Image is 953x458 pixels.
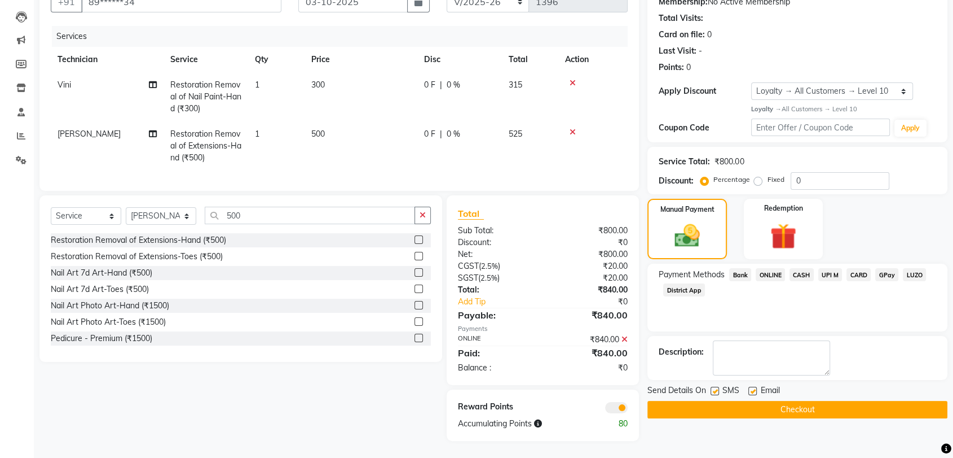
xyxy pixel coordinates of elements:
div: ONLINE [449,334,543,346]
div: ( ) [449,272,543,284]
div: Nail Art 7d Art-Toes (₹500) [51,283,149,295]
div: ₹800.00 [543,225,637,237]
span: 315 [509,80,522,90]
div: Paid: [449,346,543,360]
span: CASH [789,268,814,281]
input: Search or Scan [205,207,415,224]
span: 0 F [424,128,435,140]
div: Description: [659,346,704,358]
label: Redemption [764,203,802,213]
div: Restoration Removal of Extensions-Toes (₹500) [51,251,223,263]
span: UPI M [818,268,842,281]
div: Nail Art Photo Art-Toes (₹1500) [51,316,166,328]
div: 0 [707,29,712,41]
div: ₹20.00 [543,272,637,284]
div: Points: [659,62,684,73]
span: 0 % [447,79,460,91]
div: ₹800.00 [543,248,637,260]
span: 2.5% [480,273,497,282]
div: Discount: [449,237,543,248]
img: _cash.svg [667,221,707,250]
span: 300 [311,80,325,90]
span: Payment Methods [659,269,725,281]
th: Technician [51,47,164,72]
span: Bank [729,268,751,281]
span: | [440,128,442,140]
input: Enter Offer / Coupon Code [751,119,890,136]
th: Service [164,47,248,72]
span: Send Details On [647,385,706,399]
div: Restoration Removal of Extensions-Hand (₹500) [51,234,226,246]
span: District App [663,283,705,296]
span: CARD [846,268,871,281]
span: Email [760,385,779,399]
div: Card on file: [659,29,705,41]
div: ₹840.00 [543,334,637,346]
div: Payable: [449,308,543,322]
div: 80 [589,418,636,430]
div: Services [52,26,636,47]
div: ₹840.00 [543,308,637,322]
label: Fixed [767,175,784,185]
div: - [699,45,702,57]
th: Price [305,47,417,72]
div: ₹0 [543,237,637,248]
div: Service Total: [659,156,710,168]
span: 500 [311,129,325,139]
span: Restoration Removal of Nail Paint-Hand (₹300) [170,80,241,114]
span: Restoration Removal of Extensions-Hand (₹500) [170,129,241,163]
div: Balance : [449,362,543,374]
span: SMS [722,385,739,399]
span: [PERSON_NAME] [58,129,121,139]
th: Disc [417,47,502,72]
th: Qty [248,47,305,72]
div: Payments [458,324,628,334]
span: Vini [58,80,71,90]
div: Accumulating Points [449,418,590,430]
div: Nail Art 7d Art-Hand (₹500) [51,267,152,279]
span: 1 [255,80,259,90]
label: Manual Payment [660,204,714,215]
span: GPay [875,268,898,281]
div: Pedicure - Premium (₹1500) [51,333,152,344]
div: ₹840.00 [543,346,637,360]
div: Nail Art Photo Art-Hand (₹1500) [51,300,169,312]
span: 0 % [447,128,460,140]
div: ₹800.00 [714,156,744,168]
span: ONLINE [756,268,785,281]
span: 1 [255,129,259,139]
th: Action [558,47,628,72]
span: | [440,79,442,91]
div: Apply Discount [659,85,751,97]
div: Total Visits: [659,12,703,24]
div: ₹840.00 [543,284,637,296]
div: All Customers → Level 10 [751,104,936,114]
div: Reward Points [449,401,543,413]
div: Discount: [659,175,694,187]
span: 0 F [424,79,435,91]
div: Net: [449,248,543,260]
div: ( ) [449,260,543,272]
div: 0 [686,62,691,73]
span: 525 [509,129,522,139]
div: ₹0 [543,362,637,374]
div: Sub Total: [449,225,543,237]
span: 2.5% [481,261,498,271]
div: Coupon Code [659,122,751,134]
th: Total [502,47,558,72]
span: LUZO [903,268,926,281]
img: _gift.svg [762,220,804,253]
label: Percentage [713,175,749,185]
span: CGST [458,261,479,271]
span: SGST [458,273,478,283]
div: ₹0 [558,296,636,308]
div: ₹20.00 [543,260,637,272]
div: Total: [449,284,543,296]
a: Add Tip [449,296,558,308]
div: Last Visit: [659,45,696,57]
button: Checkout [647,401,947,418]
button: Apply [894,120,926,137]
span: Total [458,208,484,220]
strong: Loyalty → [751,105,781,113]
